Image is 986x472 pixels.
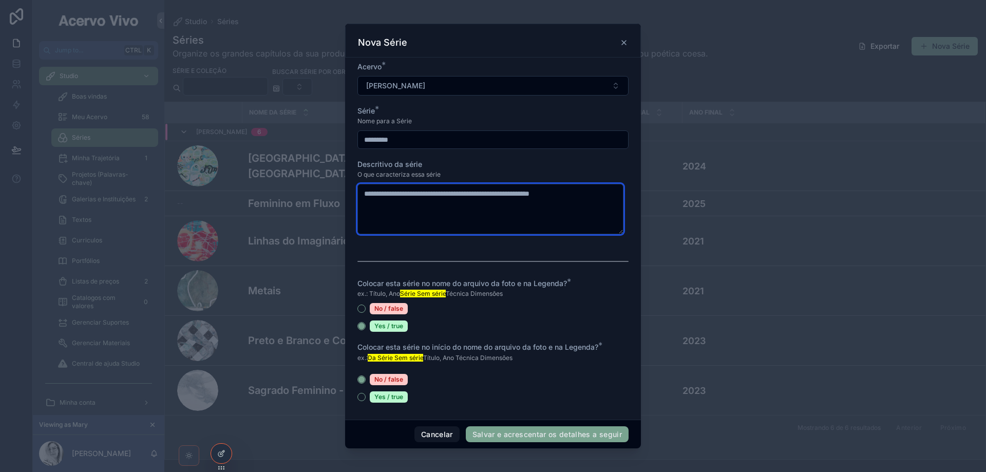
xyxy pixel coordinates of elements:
[358,36,407,49] h3: Nova Série
[370,391,408,403] div: Yes / true
[466,426,629,443] button: Salvar e acrescentar os detalhes a seguir
[357,62,382,71] span: Acervo
[357,171,441,179] span: O que caracteriza essa série
[357,343,598,351] span: Colocar esta série no início do nome do arquivo da foto e na Legenda?
[357,76,629,96] button: Select Button
[357,117,412,125] span: Nome para a Série
[357,106,375,115] span: Série
[400,290,446,297] mark: Série Sem série
[368,354,423,362] mark: Da Série Sem série
[357,353,513,363] p: ex.: Título, Ano Técnica Dimensões
[357,290,503,298] span: ex.: Título, Ano Técnica Dimensões
[366,81,425,91] span: [PERSON_NAME]
[370,320,408,332] div: Yes / true
[357,160,422,168] span: Descritivo da série
[414,426,460,443] button: Cancelar
[370,374,408,385] div: No / false
[357,279,567,288] span: Colocar esta série no nome do arquivo da foto e na Legenda?
[370,303,408,314] div: No / false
